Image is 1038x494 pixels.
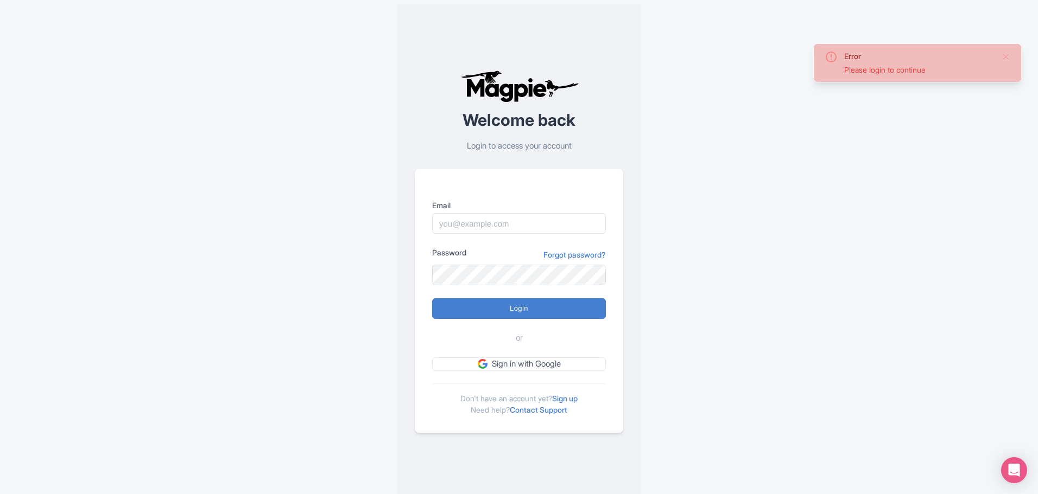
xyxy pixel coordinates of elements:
a: Sign up [552,394,578,403]
span: or [516,332,523,344]
h2: Welcome back [415,111,623,129]
a: Contact Support [510,405,567,414]
a: Sign in with Google [432,357,606,371]
img: logo-ab69f6fb50320c5b225c76a69d11143b.png [458,70,580,102]
label: Email [432,200,606,211]
button: Close [1002,50,1010,63]
div: Open Intercom Messenger [1001,457,1027,483]
p: Login to access your account [415,140,623,152]
label: Password [432,247,466,258]
a: Forgot password? [543,249,606,260]
img: google.svg [478,359,488,369]
input: Login [432,298,606,319]
div: Error [844,50,993,62]
div: Please login to continue [844,64,993,75]
div: Don't have an account yet? Need help? [432,383,606,415]
input: you@example.com [432,213,606,234]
